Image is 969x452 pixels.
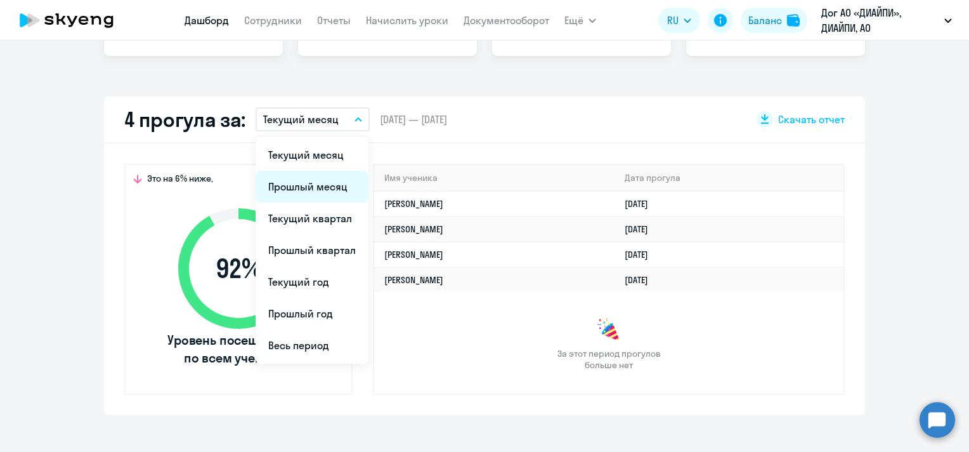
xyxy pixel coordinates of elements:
[625,274,658,286] a: [DATE]
[166,331,311,367] span: Уровень посещаемости по всем ученикам
[317,14,351,27] a: Отчеты
[658,8,700,33] button: RU
[124,107,245,132] h2: 4 прогула за:
[821,5,939,36] p: Дог АО «ДИАЙПИ», ДИАЙПИ, АО
[596,317,621,343] img: congrats
[166,253,311,284] span: 92 %
[787,14,800,27] img: balance
[366,14,448,27] a: Начислить уроки
[625,198,658,209] a: [DATE]
[384,198,443,209] a: [PERSON_NAME]
[380,112,447,126] span: [DATE] — [DATE]
[741,8,807,33] button: Балансbalance
[256,107,370,131] button: Текущий месяц
[374,165,615,191] th: Имя ученика
[615,165,843,191] th: Дата прогула
[185,14,229,27] a: Дашборд
[815,5,958,36] button: Дог АО «ДИАЙПИ», ДИАЙПИ, АО
[564,13,583,28] span: Ещё
[464,14,549,27] a: Документооборот
[778,112,845,126] span: Скачать отчет
[256,136,368,364] ul: Ещё
[244,14,302,27] a: Сотрудники
[384,223,443,235] a: [PERSON_NAME]
[384,249,443,260] a: [PERSON_NAME]
[564,8,596,33] button: Ещё
[384,274,443,286] a: [PERSON_NAME]
[748,13,782,28] div: Баланс
[147,173,213,188] span: Это на 6% ниже,
[556,348,662,371] span: За этот период прогулов больше нет
[667,13,679,28] span: RU
[625,249,658,260] a: [DATE]
[263,112,339,127] p: Текущий месяц
[625,223,658,235] a: [DATE]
